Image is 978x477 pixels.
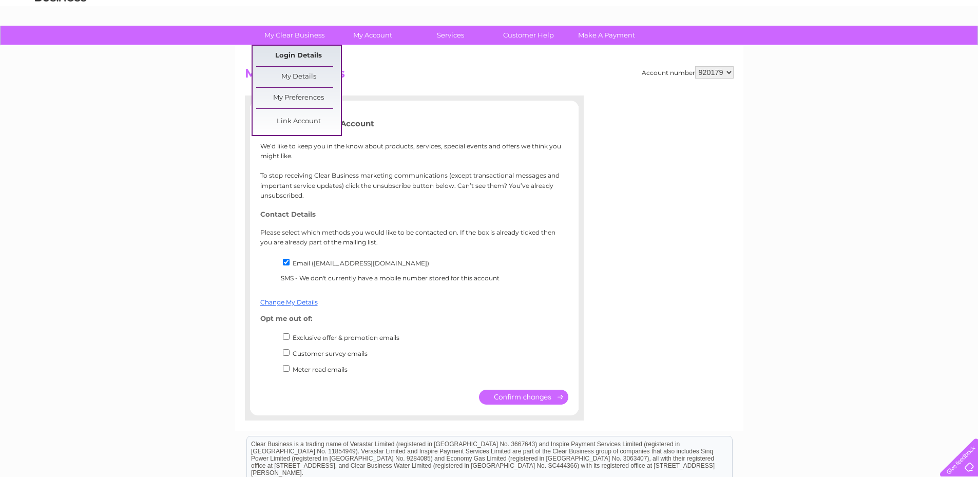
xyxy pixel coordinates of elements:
h4: Opt me out of: [260,315,568,322]
a: Energy [823,44,846,51]
a: My Clear Business [252,26,337,45]
a: Water [797,44,817,51]
h5: Your Clear Business Account [260,119,568,128]
input: Submit [479,390,568,405]
a: Contact [910,44,935,51]
div: Clear Business is a trading name of Verastar Limited (registered in [GEOGRAPHIC_DATA] No. 3667643... [247,6,732,50]
a: Link Account [256,111,341,132]
p: We’d like to keep you in the know about products, services, special events and offers we think yo... [260,141,568,200]
a: Login Details [256,46,341,66]
a: My Account [330,26,415,45]
a: Services [408,26,493,45]
li: SMS - We don't currently have a mobile number stored for this account [281,273,568,288]
label: Customer survey emails [293,350,368,357]
a: My Details [256,67,341,87]
a: Log out [944,44,968,51]
a: Change My Details [260,298,318,306]
h4: Contact Details [260,211,568,218]
h2: My Preferences [245,66,734,86]
a: Make A Payment [564,26,649,45]
label: Meter read emails [293,366,348,373]
img: logo.png [34,27,87,58]
a: Customer Help [486,26,571,45]
a: Telecoms [852,44,883,51]
label: Email ([EMAIL_ADDRESS][DOMAIN_NAME]) [293,259,429,267]
a: 0333 014 3131 [784,5,855,18]
p: Please select which methods you would like to be contacted on. If the box is already ticked then ... [260,227,568,247]
a: My Preferences [256,88,341,108]
div: Account number [642,66,734,79]
a: Blog [889,44,904,51]
label: Exclusive offer & promotion emails [293,334,399,341]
